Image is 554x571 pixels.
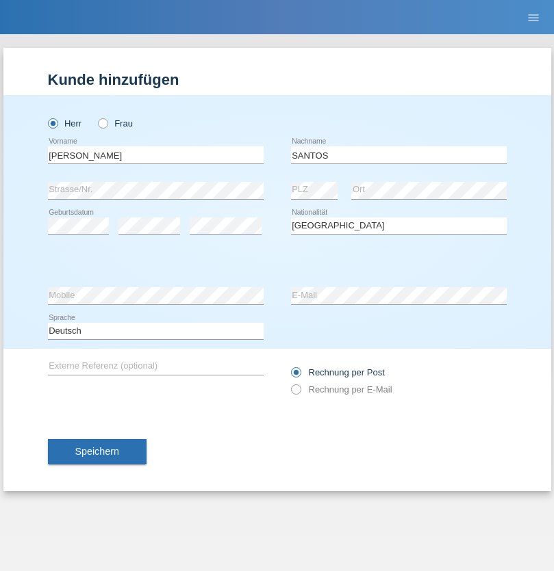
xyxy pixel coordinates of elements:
input: Frau [98,118,107,127]
i: menu [527,11,540,25]
input: Rechnung per E-Mail [291,384,300,401]
label: Frau [98,118,133,129]
label: Herr [48,118,82,129]
a: menu [520,13,547,21]
h1: Kunde hinzufügen [48,71,507,88]
button: Speichern [48,439,147,465]
label: Rechnung per E-Mail [291,384,392,395]
input: Herr [48,118,57,127]
input: Rechnung per Post [291,367,300,384]
label: Rechnung per Post [291,367,385,377]
span: Speichern [75,446,119,457]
